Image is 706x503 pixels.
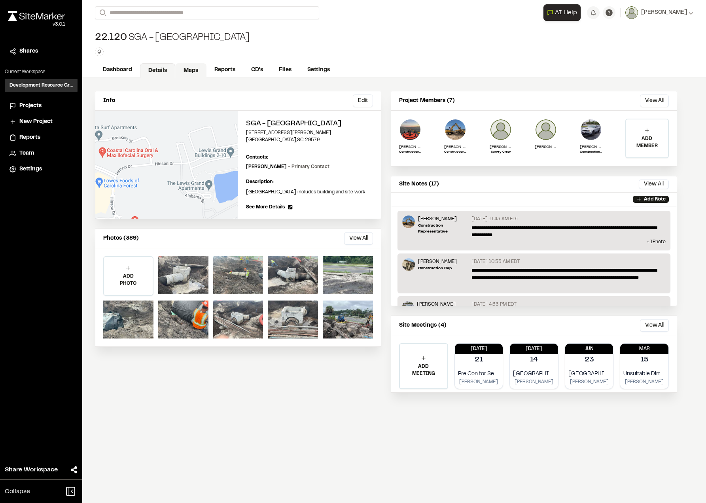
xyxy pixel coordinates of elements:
p: Site Notes (17) [399,180,439,189]
p: Unsuitable Dirt placement in landscape areas [623,370,665,378]
p: 15 [640,355,649,365]
button: [PERSON_NAME] [625,6,693,19]
div: Oh geez...please don't... [8,21,65,28]
p: ADD PHOTO [104,273,153,287]
button: View All [640,95,669,107]
p: Project Members (7) [399,96,455,105]
p: Construction Representative [444,150,466,155]
p: [DATE] [455,345,503,352]
span: Reports [19,133,40,142]
p: [GEOGRAPHIC_DATA] includes building and site work [246,189,373,196]
p: [PERSON_NAME] [535,144,557,150]
p: [PERSON_NAME] [399,144,421,150]
p: [PERSON_NAME] [568,378,610,386]
img: Dillon Hackett [402,258,415,271]
p: [PERSON_NAME] [458,378,500,386]
span: [PERSON_NAME] [641,8,687,17]
a: New Project [9,117,73,126]
button: Edit [353,95,373,107]
img: Timothy Clark [580,119,602,141]
p: [DATE] [510,345,558,352]
p: Construction Rep. [418,265,457,271]
p: [DATE] 4:33 PM EDT [471,301,517,308]
a: CD's [243,62,271,78]
span: See More Details [246,204,285,211]
p: 23 [585,355,594,365]
a: Projects [9,102,73,110]
p: Add Note [644,196,666,203]
div: Open AI Assistant [543,4,584,21]
button: Edit Tags [95,47,104,56]
img: Ross Edwards [444,119,466,141]
p: [PERSON_NAME] [418,216,468,223]
p: ADD MEMBER [626,135,668,149]
p: ADD MEETING [400,363,447,377]
button: Open AI Assistant [543,4,581,21]
p: Mar [620,345,668,352]
p: [GEOGRAPHIC_DATA] Sewer Meeting [568,370,610,378]
h2: SGA - [GEOGRAPHIC_DATA] [246,119,373,129]
h3: Development Resource Group [9,82,73,89]
p: [STREET_ADDRESS][PERSON_NAME] [246,129,373,136]
p: [PERSON_NAME] [417,301,468,308]
img: Austin Graham [535,119,557,141]
p: Info [103,96,115,105]
p: [PERSON_NAME] [490,144,512,150]
img: User [625,6,638,19]
span: Settings [19,165,42,174]
span: Projects [19,102,42,110]
p: [GEOGRAPHIC_DATA] Sewer Pre Con Meeting [513,370,555,378]
p: Construction Representative [580,150,602,155]
p: Photos (389) [103,234,139,243]
span: Shares [19,47,38,56]
p: [DATE] 11:43 AM EDT [471,216,519,223]
a: Reports [9,133,73,142]
span: AI Help [555,8,577,17]
div: SGA - [GEOGRAPHIC_DATA] [95,32,250,44]
a: Settings [299,62,338,78]
a: Details [140,63,175,78]
button: View All [640,319,669,332]
a: Files [271,62,299,78]
p: Current Workspace [5,68,78,76]
a: Dashboard [95,62,140,78]
button: View All [344,232,373,245]
button: Search [95,6,109,19]
a: Shares [9,47,73,56]
img: Zach Thompson [399,119,421,141]
span: 22.120 [95,32,127,44]
p: Survey Crew [490,150,512,155]
button: View All [639,180,669,189]
a: Settings [9,165,73,174]
img: Ross Edwards [402,216,415,228]
p: [DATE] 10:53 AM EDT [471,258,520,265]
p: [PERSON_NAME] [513,378,555,386]
p: [GEOGRAPHIC_DATA] , SC 29579 [246,136,373,144]
p: [PERSON_NAME] [444,144,466,150]
p: [PERSON_NAME] [623,378,665,386]
p: Contacts: [246,154,268,161]
span: Team [19,149,34,158]
span: New Project [19,117,53,126]
p: Site Meetings (4) [399,321,447,330]
p: Description: [246,178,373,185]
span: - Primary Contact [288,165,329,169]
p: 14 [530,355,538,365]
p: [PERSON_NAME] [246,163,329,170]
p: Construction Manager [399,150,421,155]
p: [PERSON_NAME] [580,144,602,150]
span: Collapse [5,487,30,496]
img: Rhett Woolard [490,119,512,141]
p: + 1 Photo [402,238,666,246]
p: Jun [565,345,613,352]
span: Share Workspace [5,465,58,475]
img: Timothy Clark [402,301,414,314]
p: 21 [475,355,483,365]
p: Pre Con for Sewer Tie in with [PERSON_NAME] [PERSON_NAME] [458,370,500,378]
a: Reports [206,62,243,78]
img: rebrand.png [8,11,65,21]
p: [PERSON_NAME] [418,258,457,265]
a: Team [9,149,73,158]
a: Maps [175,63,206,78]
p: Construction Representative [418,223,468,234]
